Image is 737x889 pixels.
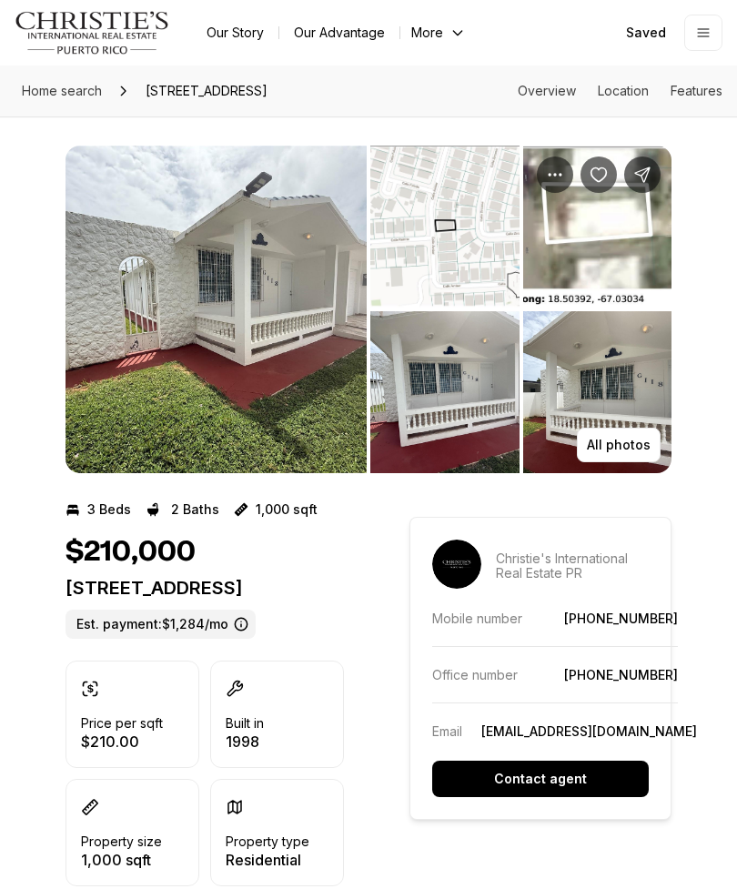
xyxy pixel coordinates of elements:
[192,20,278,45] a: Our Story
[256,502,318,517] p: 1,000 sqft
[81,834,162,849] p: Property size
[226,853,309,867] p: Residential
[226,834,309,849] p: Property type
[432,667,518,682] p: Office number
[518,84,722,98] nav: Page section menu
[66,610,256,639] label: Est. payment: $1,284/mo
[226,734,264,749] p: 1998
[564,667,678,682] a: [PHONE_NUMBER]
[66,146,671,473] div: Listing Photos
[432,723,462,739] p: Email
[587,438,651,452] p: All photos
[523,146,672,308] button: View image gallery
[279,20,399,45] a: Our Advantage
[171,502,219,517] p: 2 Baths
[577,428,661,462] button: All photos
[138,76,275,106] span: [STREET_ADDRESS]
[624,157,661,193] button: Share Property: 9625 URB COSTA BRAVA AMBER STREET BO BEJUCOS #G-118
[370,146,520,308] button: View image gallery
[615,15,677,51] a: Saved
[15,11,170,55] img: logo
[22,83,102,98] span: Home search
[626,25,666,40] span: Saved
[81,853,162,867] p: 1,000 sqft
[81,716,163,731] p: Price per sqft
[581,157,617,193] button: Save Property: 9625 URB COSTA BRAVA AMBER STREET BO BEJUCOS #G-118
[671,83,722,98] a: Skip to: Features
[481,723,697,739] a: [EMAIL_ADDRESS][DOMAIN_NAME]
[66,577,344,599] p: [STREET_ADDRESS]
[494,772,587,786] p: Contact agent
[432,761,649,797] button: Contact agent
[370,146,671,473] li: 2 of 4
[537,157,573,193] button: Property options
[432,611,522,626] p: Mobile number
[81,734,163,749] p: $210.00
[496,551,649,581] p: Christie's International Real Estate PR
[66,146,367,473] button: View image gallery
[400,20,477,45] button: More
[66,535,196,570] h1: $210,000
[564,611,678,626] a: [PHONE_NUMBER]
[518,83,576,98] a: Skip to: Overview
[226,716,264,731] p: Built in
[598,83,649,98] a: Skip to: Location
[87,502,131,517] p: 3 Beds
[370,311,520,473] button: View image gallery
[15,76,109,106] a: Home search
[66,146,367,473] li: 1 of 4
[684,15,722,51] button: Open menu
[523,311,672,473] button: View image gallery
